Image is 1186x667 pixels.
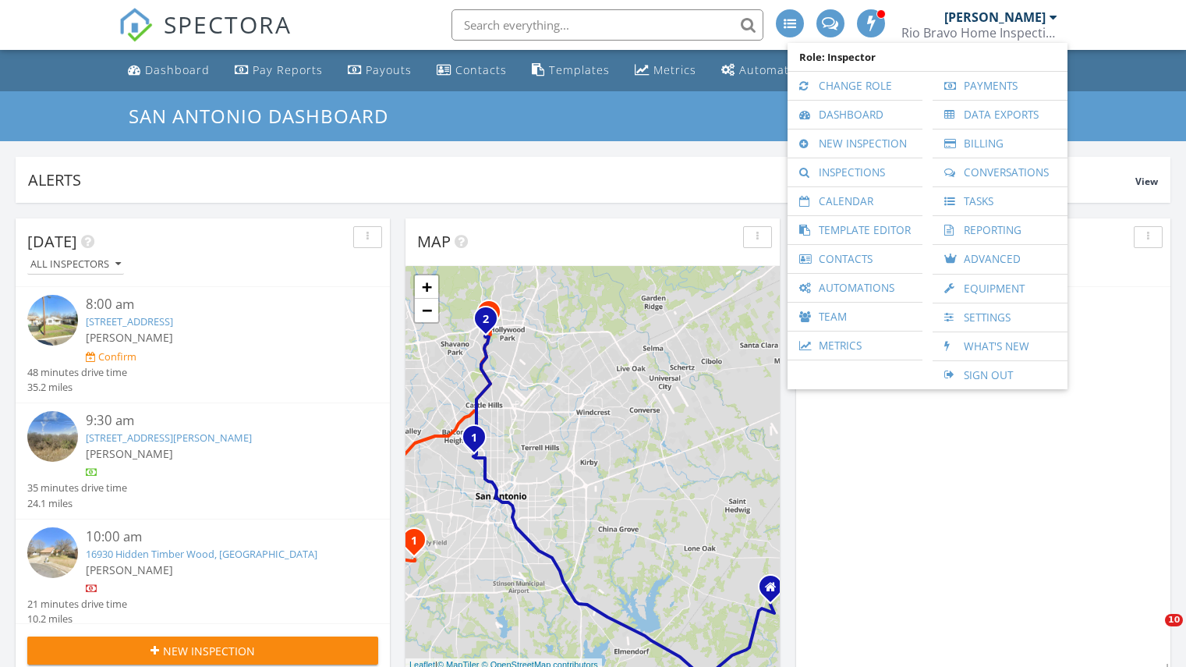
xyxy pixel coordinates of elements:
img: streetview [27,527,78,578]
a: [STREET_ADDRESS][PERSON_NAME] [86,431,252,445]
a: Team [795,303,915,331]
span: SPECTORA [164,8,292,41]
span: 10 [1165,614,1183,626]
span: Map [417,231,451,252]
div: Alerts [28,169,1135,190]
div: All Inspectors [30,259,121,270]
a: Calendar [795,187,915,215]
a: Pay Reports [228,56,329,85]
a: [STREET_ADDRESS] [86,314,173,328]
div: 2105 Pasadena St, San Antonio, TX 78201 [474,437,483,446]
div: 35.2 miles [27,380,127,395]
span: [PERSON_NAME] [86,446,173,461]
span: [DATE] [27,231,77,252]
a: Equipment [940,275,1060,303]
a: Template Editor [795,216,915,244]
a: Dashboard [122,56,216,85]
a: Zoom in [415,275,438,299]
div: 10:00 am [86,527,349,547]
div: Rio Bravo Home Inspections [901,25,1057,41]
div: 16930 Hidden Timber Wood, San Antonio, TX 78248 [486,318,495,328]
div: 24.1 miles [27,496,127,511]
div: 1137 Mesa Blanca, San Antonio US 78248 [489,312,498,321]
div: Contacts [455,62,507,77]
div: Payouts [366,62,412,77]
div: 9:30 am [86,411,349,431]
button: New Inspection [27,637,378,665]
a: Change Role [795,72,915,100]
a: Inspections [795,158,915,186]
a: Advanced [940,245,1060,274]
div: Metrics [653,62,696,77]
a: Dashboard [795,101,915,129]
a: Data Exports [940,101,1060,129]
span: Role: Inspector [795,43,1060,71]
button: All Inspectors [27,254,124,275]
a: Templates [526,56,616,85]
div: Automations [739,62,813,77]
i: 1 [471,433,477,444]
img: streetview [27,295,78,346]
a: San Antonio Dashboard [129,103,402,129]
input: Search everything... [451,9,763,41]
span: View [1135,175,1158,188]
a: Settings [940,303,1060,332]
a: Automations [795,274,915,302]
a: Reporting [940,216,1060,244]
div: Templates [549,62,610,77]
i: 2 [483,314,489,325]
a: Contacts [430,56,513,85]
a: Payments [940,72,1060,100]
div: 35 minutes drive time [27,481,127,495]
span: [PERSON_NAME] [86,330,173,345]
a: Contacts [795,245,915,273]
a: Tasks [940,187,1060,215]
span: New Inspection [163,643,255,659]
div: 21 minutes drive time [27,597,127,612]
a: 9:30 am [STREET_ADDRESS][PERSON_NAME] [PERSON_NAME] 35 minutes drive time 24.1 miles [27,411,378,511]
div: 151 Country Oaks, San Antonio TX 78121 [770,587,780,596]
img: streetview [27,411,78,462]
a: Billing [940,129,1060,158]
div: 7515 Holm Rd, San Antonio, TX 78242 [414,540,423,549]
a: Zoom out [415,299,438,322]
a: 16930 Hidden Timber Wood, [GEOGRAPHIC_DATA] [86,547,317,561]
a: Sign Out [940,361,1060,389]
div: Pay Reports [253,62,323,77]
div: Dashboard [145,62,210,77]
a: Conversations [940,158,1060,186]
div: 10.2 miles [27,612,127,626]
a: SPECTORA [119,21,292,54]
div: 48 minutes drive time [27,365,127,380]
i: 1 [411,536,417,547]
a: New Inspection [795,129,915,158]
div: [PERSON_NAME] [944,9,1046,25]
a: 8:00 am [STREET_ADDRESS] [PERSON_NAME] Confirm 48 minutes drive time 35.2 miles [27,295,378,395]
iframe: Intercom live chat [1133,614,1170,651]
a: Confirm [86,349,136,364]
div: 8:00 am [86,295,349,314]
a: Metrics [628,56,703,85]
div: Confirm [98,350,136,363]
a: 10:00 am 16930 Hidden Timber Wood, [GEOGRAPHIC_DATA] [PERSON_NAME] 21 minutes drive time 10.2 miles [27,527,378,627]
a: What's New [940,332,1060,360]
a: Metrics [795,332,915,360]
a: Payouts [342,56,418,85]
img: The Best Home Inspection Software - Spectora [119,8,153,42]
a: Automations (Advanced) [715,56,820,85]
span: [PERSON_NAME] [86,562,173,577]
